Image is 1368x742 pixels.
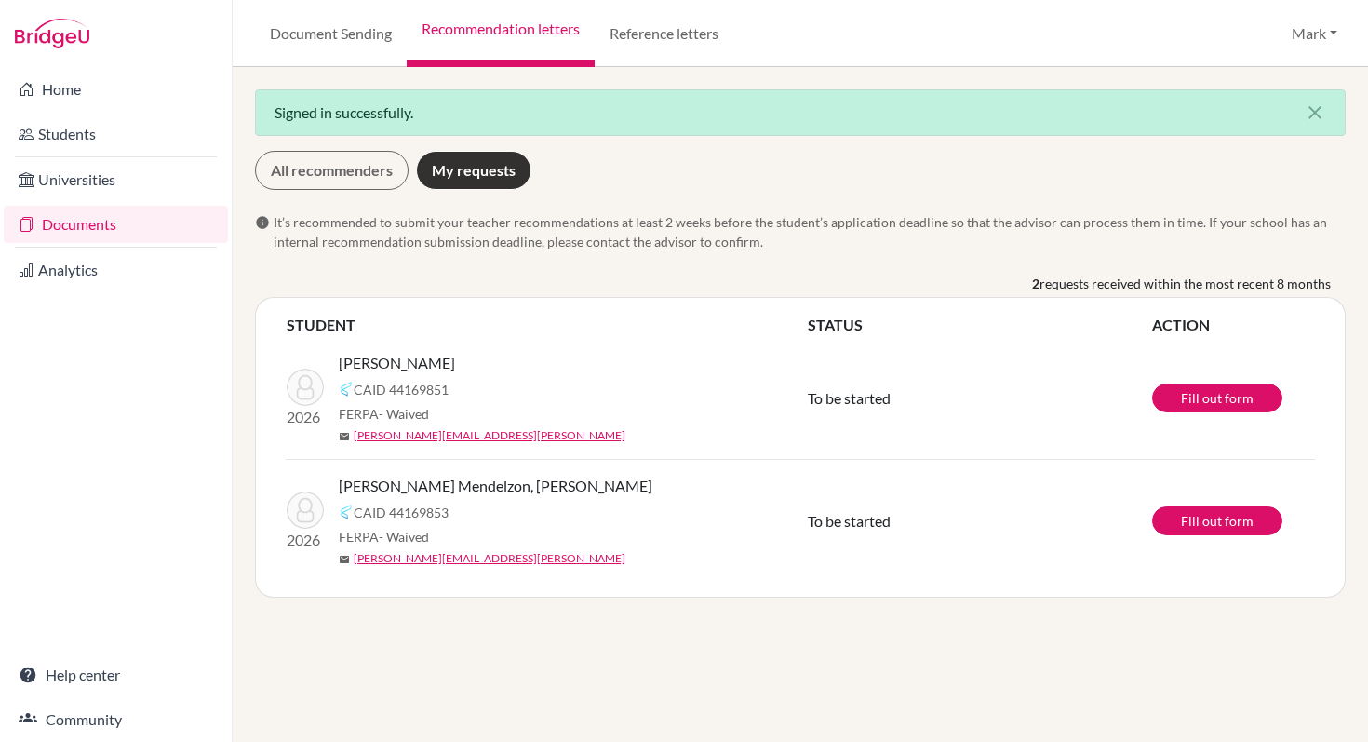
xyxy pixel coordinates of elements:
[286,313,807,337] th: STUDENT
[416,151,531,190] a: My requests
[1151,313,1315,337] th: ACTION
[1039,274,1331,293] span: requests received within the most recent 8 months
[1304,101,1326,124] i: close
[354,380,449,399] span: CAID 44169851
[4,251,228,289] a: Analytics
[339,505,354,519] img: Common App logo
[15,19,89,48] img: Bridge-U
[255,89,1346,136] div: Signed in successfully.
[287,492,324,529] img: Modica Mendelzon, Luna
[4,656,228,694] a: Help center
[808,389,891,407] span: To be started
[4,115,228,153] a: Students
[1032,274,1039,293] b: 2
[4,161,228,198] a: Universities
[287,406,324,428] p: 2026
[808,512,891,530] span: To be started
[339,382,354,397] img: Common App logo
[339,352,455,374] span: [PERSON_NAME]
[339,475,652,497] span: [PERSON_NAME] Mendelzon, [PERSON_NAME]
[1283,16,1346,51] button: Mark
[4,71,228,108] a: Home
[339,404,429,424] span: FERPA
[4,206,228,243] a: Documents
[255,215,270,230] span: info
[379,406,429,422] span: - Waived
[255,151,409,190] a: All recommenders
[4,701,228,738] a: Community
[1152,384,1282,412] a: Fill out form
[1285,90,1345,135] button: Close
[807,313,1151,337] th: STATUS
[339,554,350,565] span: mail
[339,527,429,546] span: FERPA
[354,550,625,567] a: [PERSON_NAME][EMAIL_ADDRESS][PERSON_NAME]
[274,212,1346,251] span: It’s recommended to submit your teacher recommendations at least 2 weeks before the student’s app...
[287,529,324,551] p: 2026
[354,427,625,444] a: [PERSON_NAME][EMAIL_ADDRESS][PERSON_NAME]
[1152,506,1282,535] a: Fill out form
[339,431,350,442] span: mail
[287,369,324,406] img: Branski, Nicole
[354,503,449,522] span: CAID 44169853
[379,529,429,545] span: - Waived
